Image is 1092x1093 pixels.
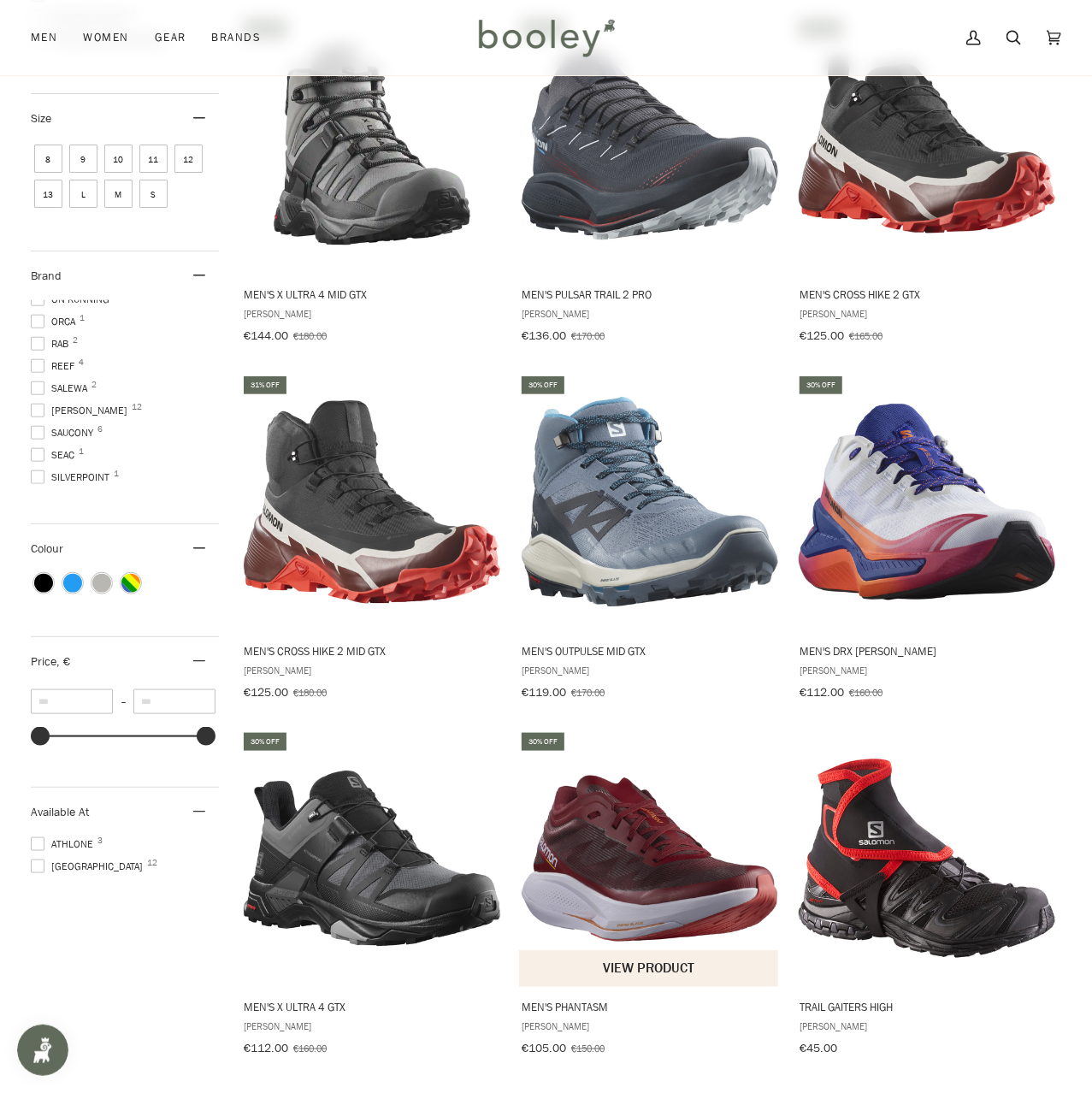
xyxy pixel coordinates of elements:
span: Silverpoint [31,470,115,485]
span: Size: S [139,180,168,208]
span: €45.00 [800,1041,837,1057]
span: 1 [79,447,84,456]
button: View product [519,950,778,987]
input: Maximum value [133,689,215,714]
div: 31% off [244,376,286,394]
span: Men's X Ultra 4 Mid GTX [244,287,499,302]
a: Men's X Ultra 4 GTX [241,730,502,1062]
input: Minimum value [31,689,113,714]
span: [PERSON_NAME] [244,1019,499,1034]
span: Men's Cross Hike 2 Mid GTX [244,643,499,659]
a: Men's Drx Bliss [797,374,1058,706]
span: Salewa [31,381,92,396]
a: Men's X Ultra 4 Mid GTX [241,17,502,349]
span: Orca [31,314,80,329]
div: 30% off [522,376,564,394]
span: €125.00 [244,684,288,700]
span: Size: 8 [34,145,62,173]
span: €119.00 [522,684,566,700]
span: 2 [73,336,78,345]
span: Colour: Multicolour [121,574,140,593]
span: €150.00 [571,1042,605,1056]
span: [PERSON_NAME] [800,306,1055,321]
span: Colour [31,541,76,557]
span: 2 [91,381,97,389]
a: Men's Phantasm [519,730,780,1062]
span: Size: 13 [34,180,62,208]
span: €136.00 [522,328,566,344]
a: Men's Cross Hike 2 GTX [797,17,1058,349]
span: [PERSON_NAME] [800,1019,1055,1034]
span: Men's Pulsar Trail 2 Pro [522,287,777,302]
span: Colour: Black [34,574,53,593]
div: 30% off [522,733,564,751]
span: [PERSON_NAME] [31,403,133,418]
img: Booley [471,13,621,62]
span: Size: M [104,180,133,208]
span: [GEOGRAPHIC_DATA] [31,859,148,874]
span: Size: 12 [174,145,203,173]
span: , € [56,653,70,670]
span: Men's Drx [PERSON_NAME] [800,643,1055,659]
span: 12 [147,859,157,867]
div: 30% off [244,733,286,751]
span: Athlone [31,836,98,852]
span: €105.00 [522,1041,566,1057]
span: Rab [31,336,74,352]
img: Salomon Men's Phantasm Biking Red / Purple Heather / Vibrant Orange - Booley Galway [522,730,778,987]
span: Colour: Grey [92,574,111,593]
img: Salomon Men's Drx Bliss Dragon Fire / Vivacious / Surf The Web - Booley Galway [799,374,1055,630]
span: 3 [97,836,103,845]
span: Size [31,110,51,127]
img: Salomon Men's X Ultra 4 GTX Magnet / Black / Monument - Booley Galway [244,730,500,987]
span: €165.00 [849,328,882,343]
span: Size: L [69,180,97,208]
span: 1 [114,470,119,478]
span: Women [83,29,128,46]
span: Seac [31,447,80,463]
a: Men's Cross Hike 2 Mid GTX [241,374,502,706]
img: Salomon Men's Pulsar Trail 2 Pro Carbon / Fiery Red / Arctic Ice Sapphire / Sunny - Booley Galway [522,17,778,274]
span: €125.00 [800,328,844,344]
span: €180.00 [293,328,327,343]
span: 4 [79,358,84,367]
img: Salomon Men's Cross Hike 2 Mid GTX Black / Bitter Chocolate / Fiery Red - Booley Galway [244,374,500,630]
a: Trail Gaiters High [797,730,1058,1062]
span: €180.00 [293,685,327,700]
span: [PERSON_NAME] [522,663,777,677]
span: €112.00 [244,1041,288,1057]
span: Gear [155,29,186,46]
span: Size: 11 [139,145,168,173]
span: €112.00 [800,684,844,700]
span: 12 [132,403,142,411]
span: Men's Cross Hike 2 GTX [800,287,1055,302]
span: 1 [80,314,85,322]
a: Men's Pulsar Trail 2 Pro [519,17,780,349]
span: Size: 9 [69,145,97,173]
span: Price [31,653,70,670]
span: Size: 10 [104,145,133,173]
span: €144.00 [244,328,288,344]
span: [PERSON_NAME] [244,663,499,677]
span: €160.00 [293,1042,327,1056]
img: Salomon Trail Gaiters High Black - Booley Galway [799,730,1055,987]
span: Men's X Ultra 4 GTX [244,1000,499,1015]
span: Men's Phantasm [522,1000,777,1015]
span: 6 [97,425,103,434]
span: Men's OUTPulse Mid GTX [522,643,777,659]
img: Salomon Men's X Ultra 4 Mid GTX Sharkskin / Quiet Shade / Black - Booley Galway [244,17,500,274]
span: Reef [31,358,80,374]
span: – [113,694,133,709]
span: Available At [31,804,89,820]
span: €160.00 [849,685,882,700]
img: Salomon Men's Cross Hike 2 GTX Black / Bitter Chocolate / Fiery Red - Booley Galway [799,17,1055,274]
span: €170.00 [571,328,605,343]
span: Trail Gaiters High [800,1000,1055,1015]
a: Men's OUTPulse Mid GTX [519,374,780,706]
iframe: Button to open loyalty program pop-up [17,1025,68,1076]
span: [PERSON_NAME] [522,1019,777,1034]
span: [PERSON_NAME] [800,663,1055,677]
span: €170.00 [571,685,605,700]
span: Brands [211,29,261,46]
span: Colour: Blue [63,574,82,593]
